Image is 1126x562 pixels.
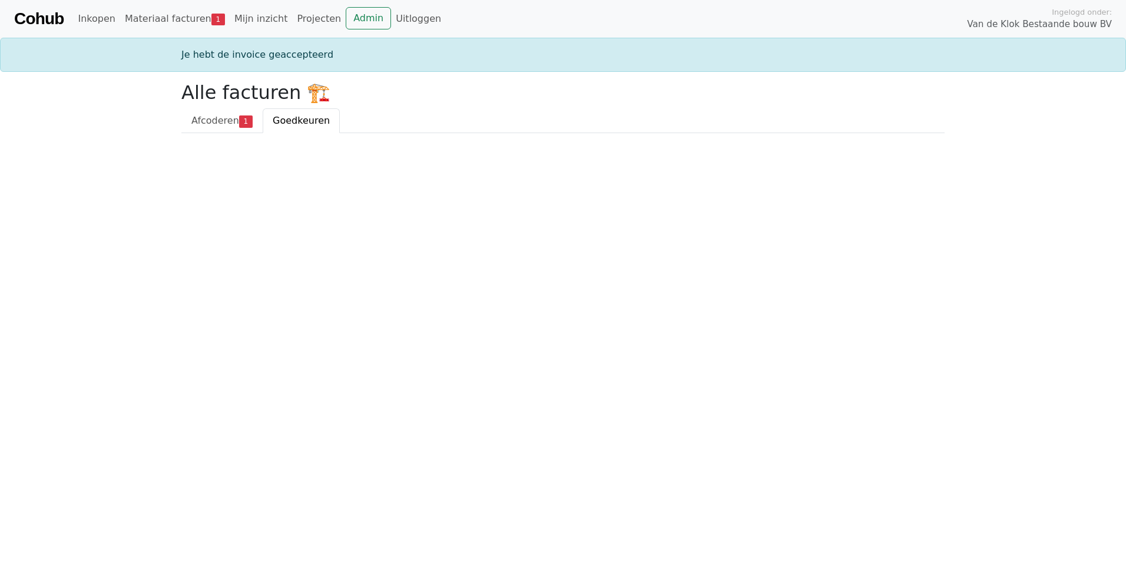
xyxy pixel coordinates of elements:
[120,7,230,31] a: Materiaal facturen1
[181,108,263,133] a: Afcoderen1
[967,18,1112,31] span: Van de Klok Bestaande bouw BV
[346,7,391,29] a: Admin
[230,7,293,31] a: Mijn inzicht
[211,14,225,25] span: 1
[1052,6,1112,18] span: Ingelogd onder:
[191,115,239,126] span: Afcoderen
[273,115,330,126] span: Goedkeuren
[73,7,120,31] a: Inkopen
[14,5,64,33] a: Cohub
[263,108,340,133] a: Goedkeuren
[391,7,446,31] a: Uitloggen
[292,7,346,31] a: Projecten
[174,48,952,62] div: Je hebt de invoice geaccepteerd
[181,81,945,104] h2: Alle facturen 🏗️
[239,115,253,127] span: 1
